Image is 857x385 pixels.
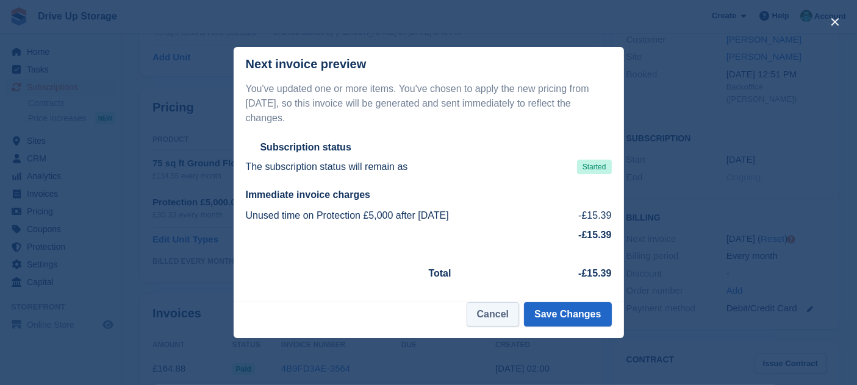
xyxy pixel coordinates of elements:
[825,12,845,32] button: close
[524,302,611,327] button: Save Changes
[560,206,611,225] td: -£15.39
[246,206,561,225] td: Unused time on Protection £5,000 after [DATE]
[246,57,367,71] p: Next invoice preview
[260,141,351,154] h2: Subscription status
[246,160,408,174] p: The subscription status will remain as
[429,268,451,278] strong: Total
[578,268,611,278] strong: -£15.39
[246,189,612,201] h2: Immediate invoice charges
[577,160,612,174] span: Started
[246,82,612,125] p: You've updated one or more items. You've chosen to apply the new pricing from [DATE], so this inv...
[578,230,611,240] strong: -£15.39
[467,302,519,327] button: Cancel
